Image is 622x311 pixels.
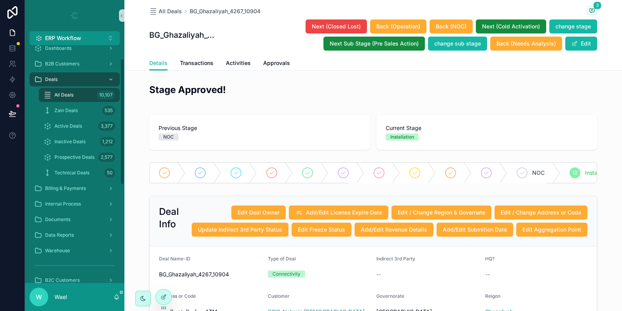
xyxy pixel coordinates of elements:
span: Billing & Payments [45,185,86,192]
span: Back (Needs Analysis) [496,40,556,47]
span: Prospective Deals [54,154,94,160]
span: All Deals [159,7,182,15]
a: BG_Ghazaliyah_4267_10904 [190,7,260,15]
button: Add/Edit Revenue Details [355,223,433,237]
span: Technical Deals [54,170,89,176]
span: Deal Name-ID [159,256,190,262]
img: App logo [68,9,81,22]
span: Back (Operation) [376,23,420,30]
span: Update Indirect 3rd Party Status [198,226,282,234]
a: Prospective Deals2,577 [39,150,120,164]
a: Inactive Deals1,212 [39,135,120,149]
button: Edit Freeze Status [292,223,351,237]
a: Technical Deals50 [39,166,120,180]
span: Edit Aggregation Point [522,226,581,234]
span: Activities [226,59,251,67]
span: -- [376,271,381,278]
button: Add/Edit Submition Date [437,223,513,237]
p: Wael [54,293,67,301]
span: B2C Customers [45,277,80,283]
button: Next (Cold Activation) [476,19,546,33]
div: 1,212 [100,137,115,146]
button: Add/Edit License Expire Date [289,206,388,220]
span: Details [149,59,168,67]
a: All Deals [149,7,182,15]
span: W [36,292,42,302]
div: scrollable content [25,45,124,283]
span: Address or Code [159,293,196,299]
span: Previous Stage [159,124,361,132]
a: Active Deals3,377 [39,119,120,133]
span: 3 [593,2,601,9]
span: Documents [45,216,70,223]
div: Installation [390,134,414,141]
span: Customer [268,293,290,299]
span: Add/Edit Submition Date [443,226,507,234]
a: B2B Customers [30,57,120,71]
button: Back (NOC) [430,19,473,33]
span: Approvals [263,59,290,67]
span: Internal Process [45,201,81,207]
div: Connectivity [273,271,301,278]
span: Dashboards [45,45,72,51]
span: HQ? [485,256,494,262]
a: Warehouse [30,244,120,258]
button: change stage [549,19,597,33]
a: Billing & Payments [30,181,120,195]
span: Installation [585,169,612,177]
a: All Deals10,107 [39,88,120,102]
span: Data Reports [45,232,74,238]
span: Edit / Change Region & Governate [398,209,485,216]
button: Edit Aggregation Point [516,223,587,237]
span: Active Deals [54,123,82,129]
button: Update Indirect 3rd Party Status [192,223,288,237]
span: change sub stage [434,40,481,47]
span: Type of Deal [268,256,296,262]
span: B2B Customers [45,61,79,67]
a: Dashboards [30,41,120,55]
span: All Deals [54,92,73,98]
button: change sub stage [428,37,487,51]
button: Back (Needs Analysis) [490,37,562,51]
a: Documents [30,213,120,227]
span: Governorate [376,293,404,299]
a: Details [149,56,168,71]
h2: Deal Info [159,206,180,230]
span: Transactions [180,59,213,67]
span: Next (Closed Lost) [312,23,361,30]
button: Edit / Change Address or Code [494,206,587,220]
button: Next Sub Stage (Pre Sales Action) [323,37,425,51]
span: Reigon [485,293,500,299]
span: Inactive Deals [54,139,86,145]
span: Add/Edit License Expire Date [306,209,382,216]
a: Transactions [180,56,213,72]
span: Deals [45,76,58,83]
div: 2,577 [98,153,115,162]
div: 10,107 [97,90,115,100]
div: 50 [105,168,115,177]
span: Edit / Change Address or Code [501,209,581,216]
button: 3 [587,6,597,16]
span: -- [485,271,490,278]
span: Edit Freeze Status [298,226,345,234]
span: Next Sub Stage (Pre Sales Action) [330,40,419,47]
span: change stage [556,23,591,30]
button: Edit [565,37,597,51]
div: 535 [102,106,115,115]
span: Next (Cold Activation) [482,23,540,30]
span: Warehouse [45,248,70,254]
a: Activities [226,56,251,72]
h2: Stage Approved! [149,83,597,96]
a: Internal Process [30,197,120,211]
a: B2C Customers [30,273,120,287]
button: Select Button [30,31,120,45]
span: 12 [573,170,577,176]
button: Next (Closed Lost) [306,19,367,33]
div: 3,377 [98,121,115,131]
span: BG_Ghazaliyah_4267_10904 [159,271,262,278]
a: Approvals [263,56,290,72]
span: Current Stage [386,124,588,132]
a: Zain Deals535 [39,104,120,118]
button: Edit Deal Owner [231,206,286,220]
